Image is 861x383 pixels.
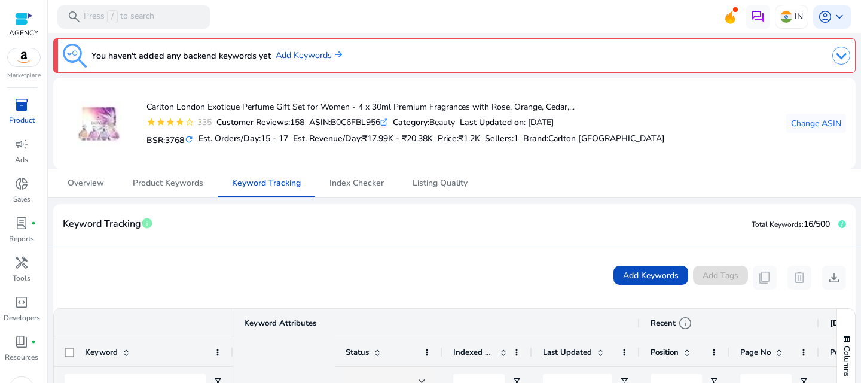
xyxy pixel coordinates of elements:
p: IN [795,6,803,27]
span: 15 - 17 [261,133,288,144]
span: Page No [740,347,771,358]
b: Last Updated on [460,117,524,128]
span: Index Checker [329,179,384,187]
img: arrow-right.svg [332,51,342,58]
span: campaign [14,137,29,151]
button: download [822,266,846,290]
span: search [67,10,81,24]
p: Developers [4,312,40,323]
span: lab_profile [14,216,29,230]
mat-icon: star_border [185,117,194,127]
span: fiber_manual_record [31,221,36,226]
span: donut_small [14,177,29,191]
span: Status [346,347,369,358]
span: Keyword Tracking [232,179,301,187]
p: Product [9,115,35,126]
p: Resources [5,352,38,363]
span: [DATE] [830,318,857,329]
h5: Est. Orders/Day: [199,134,288,144]
img: 41Z+8r+6uSL._SS40_.jpg [77,101,121,146]
span: 1 [514,133,518,144]
span: download [827,270,841,285]
b: ASIN: [309,117,331,128]
span: Keyword Attributes [244,318,316,329]
div: Beauty [393,116,455,129]
img: dropdown-arrow.svg [832,47,850,65]
img: in.svg [780,11,792,23]
p: AGENCY [9,28,38,38]
div: 335 [194,116,212,129]
span: info [141,217,153,229]
h5: Est. Revenue/Day: [293,134,433,144]
span: inventory_2 [14,98,29,112]
span: handyman [14,256,29,270]
span: / [107,10,118,23]
p: Marketplace [7,71,41,80]
span: Position [651,347,679,358]
h3: You haven't added any backend keywords yet [91,48,271,63]
p: Reports [9,233,34,244]
mat-icon: star [156,117,166,127]
div: Recent [651,316,692,330]
span: book_4 [14,335,29,349]
img: keyword-tracking.svg [63,44,87,68]
span: keyboard_arrow_down [832,10,847,24]
mat-icon: star [175,117,185,127]
h4: Carlton London Exotique Perfume Gift Set for Women - 4 x 30ml Premium Fragrances with Rose, Orang... [146,102,665,113]
h5: : [523,134,665,144]
span: ₹1.2K [459,133,480,144]
span: Product Keywords [133,179,203,187]
span: Indexed Products [453,347,495,358]
span: Brand [523,133,546,144]
p: Ads [15,154,28,165]
span: Listing Quality [413,179,468,187]
button: Add Keywords [613,266,688,285]
span: 3768 [165,135,184,146]
a: Add Keywords [276,49,342,62]
img: amazon.svg [8,48,40,66]
span: account_circle [818,10,832,24]
b: Customer Reviews: [216,117,290,128]
b: Category: [393,117,429,128]
span: code_blocks [14,295,29,309]
span: Carlton [GEOGRAPHIC_DATA] [548,133,665,144]
span: Add Keywords [623,269,679,282]
mat-icon: refresh [184,134,194,145]
span: Overview [68,179,104,187]
span: Last Updated [543,347,592,358]
div: B0C6FBL956 [309,116,388,129]
mat-icon: star [166,117,175,127]
span: 16/500 [804,218,830,230]
span: Change ASIN [791,117,841,130]
h5: Price: [438,134,480,144]
p: Tools [13,273,30,284]
span: Total Keywords: [752,220,804,229]
div: : [DATE] [460,116,554,129]
h5: Sellers: [485,134,518,144]
button: Change ASIN [786,114,846,133]
p: Sales [13,194,30,205]
span: info [678,316,692,330]
p: Press to search [84,10,154,23]
span: Keyword Tracking [63,214,141,235]
div: 158 [216,116,304,129]
span: Keyword [85,347,118,358]
mat-icon: star [146,117,156,127]
span: Position [830,347,855,358]
span: ₹17.99K - ₹20.38K [362,133,433,144]
span: fiber_manual_record [31,339,36,344]
span: Columns [841,346,852,376]
h5: BSR: [146,133,194,146]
